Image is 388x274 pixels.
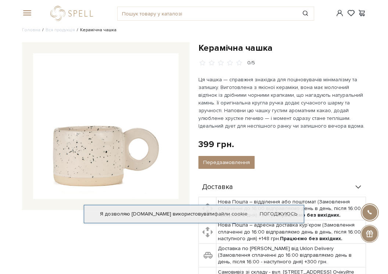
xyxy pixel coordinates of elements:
a: Головна [22,27,40,33]
b: Працюємо без вихідних. [278,212,341,218]
input: Пошук товару у каталозі [118,7,297,20]
a: logo [50,6,96,21]
p: Ця чашка — справжня знахідка для поціновувачів мінімалізму та затишку. Виготовлена з якісної кера... [198,76,366,130]
a: файли cookie [214,211,248,217]
div: Я дозволяю [DOMAIN_NAME] використовувати [84,211,304,217]
li: Керамічна чашка [75,27,116,33]
td: Нова Пошта – відділення або поштомат (Замовлення сплаченні до 16:00 відправляємо день в день, піс... [216,197,366,220]
button: Передзамовлення [198,156,255,169]
div: 399 грн. [198,139,234,150]
button: Пошук товару у каталозі [297,7,314,20]
h1: Керамічна чашка [198,42,366,54]
a: Вся продукція [46,27,75,33]
td: Нова Пошта – адресна доставка кур'єром (Замовлення сплаченні до 16:00 відправляємо день в день, п... [216,220,366,244]
b: Працюємо без вихідних. [280,235,342,242]
span: Доставка [202,184,233,191]
img: Керамічна чашка [33,53,179,199]
div: 0/5 [247,60,255,67]
a: Погоджуюсь [260,211,297,217]
td: Доставка по [PERSON_NAME] від Uklon Delivery (Замовлення сплаченні до 16:00 відправляємо день в д... [216,244,366,267]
